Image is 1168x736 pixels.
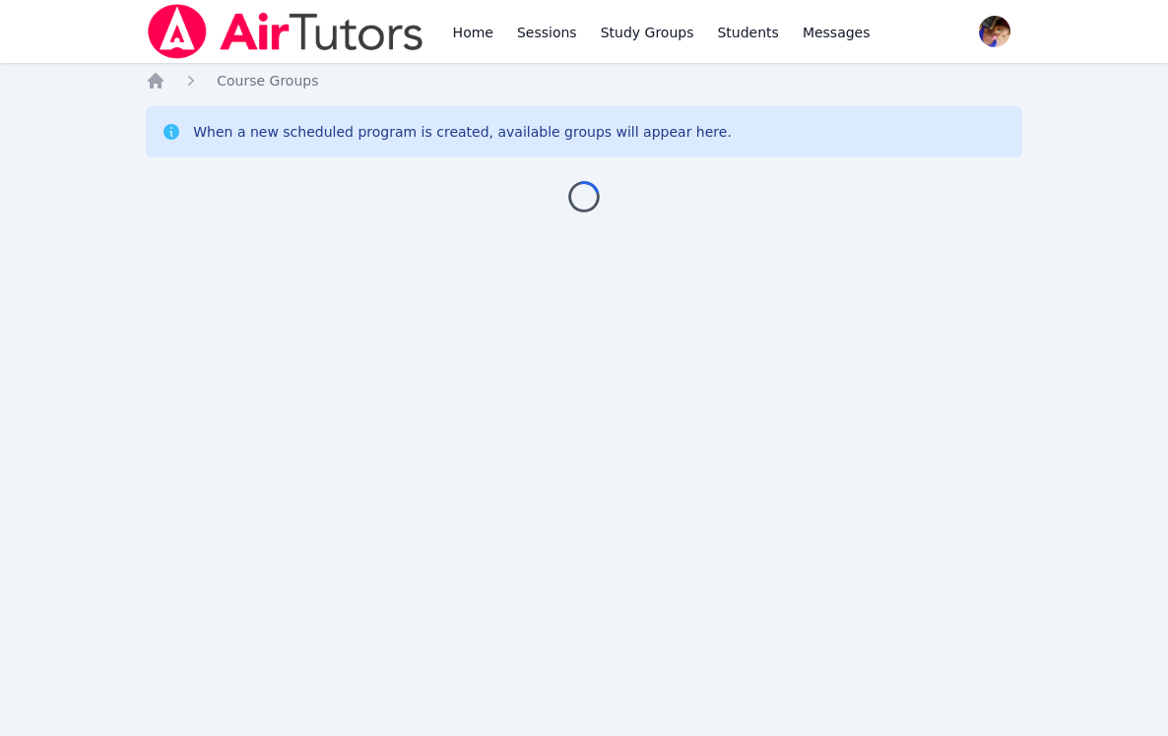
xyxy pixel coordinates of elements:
[146,4,424,59] img: Air Tutors
[146,71,1022,91] nav: Breadcrumb
[217,73,318,89] span: Course Groups
[803,23,871,42] span: Messages
[193,122,732,142] div: When a new scheduled program is created, available groups will appear here.
[217,71,318,91] a: Course Groups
